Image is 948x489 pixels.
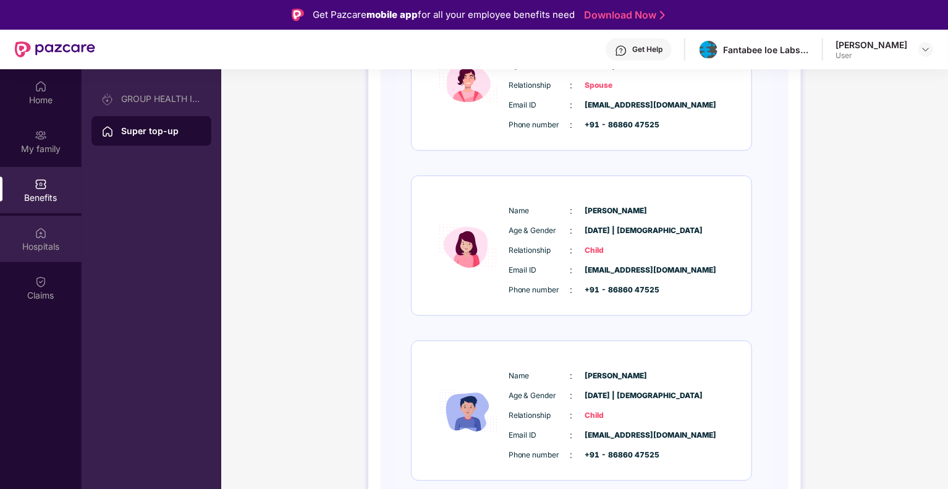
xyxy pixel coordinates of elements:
[101,93,114,106] img: svg+xml;base64,PHN2ZyB3aWR0aD0iMjAiIGhlaWdodD0iMjAiIHZpZXdCb3g9IjAgMCAyMCAyMCIgZmlsbD0ibm9uZSIgeG...
[509,370,570,382] span: Name
[585,205,647,217] span: [PERSON_NAME]
[121,125,201,137] div: Super top-up
[570,79,573,92] span: :
[570,263,573,277] span: :
[509,80,570,91] span: Relationship
[585,390,647,402] span: [DATE] | [DEMOGRAPHIC_DATA]
[35,227,47,239] img: svg+xml;base64,PHN2ZyBpZD0iSG9zcGl0YWxzIiB4bWxucz0iaHR0cDovL3d3dy53My5vcmcvMjAwMC9zdmciIHdpZHRoPS...
[509,430,570,441] span: Email ID
[35,178,47,190] img: svg+xml;base64,PHN2ZyBpZD0iQmVuZWZpdHMiIHhtbG5zPSJodHRwOi8vd3d3LnczLm9yZy8yMDAwL3N2ZyIgd2lkdGg9Ij...
[585,430,647,441] span: [EMAIL_ADDRESS][DOMAIN_NAME]
[509,265,570,276] span: Email ID
[585,119,647,131] span: +91 - 86860 47525
[570,369,573,383] span: :
[570,389,573,402] span: :
[431,26,506,135] img: icon
[35,80,47,93] img: svg+xml;base64,PHN2ZyBpZD0iSG9tZSIgeG1sbnM9Imh0dHA6Ly93d3cudzMub3JnLzIwMDAvc3ZnIiB3aWR0aD0iMjAiIG...
[585,80,647,91] span: Spouse
[35,276,47,288] img: svg+xml;base64,PHN2ZyBpZD0iQ2xhaW0iIHhtbG5zPSJodHRwOi8vd3d3LnczLm9yZy8yMDAwL3N2ZyIgd2lkdGg9IjIwIi...
[570,409,573,422] span: :
[700,41,717,59] img: header-logo.png
[570,283,573,297] span: :
[615,45,627,57] img: svg+xml;base64,PHN2ZyBpZD0iSGVscC0zMngzMiIgeG1sbnM9Imh0dHA6Ly93d3cudzMub3JnLzIwMDAvc3ZnIiB3aWR0aD...
[570,118,573,132] span: :
[570,204,573,218] span: :
[585,284,647,296] span: +91 - 86860 47525
[35,129,47,142] img: svg+xml;base64,PHN2ZyB3aWR0aD0iMjAiIGhlaWdodD0iMjAiIHZpZXdCb3g9IjAgMCAyMCAyMCIgZmlsbD0ibm9uZSIgeG...
[292,9,304,21] img: Logo
[585,100,647,111] span: [EMAIL_ADDRESS][DOMAIN_NAME]
[585,370,647,382] span: [PERSON_NAME]
[660,9,665,22] img: Stroke
[836,51,907,61] div: User
[509,225,570,237] span: Age & Gender
[431,356,506,466] img: icon
[570,448,573,462] span: :
[366,9,418,20] strong: mobile app
[585,225,647,237] span: [DATE] | [DEMOGRAPHIC_DATA]
[584,9,661,22] a: Download Now
[509,245,570,257] span: Relationship
[632,45,662,54] div: Get Help
[101,125,114,138] img: svg+xml;base64,PHN2ZyBpZD0iSG9tZSIgeG1sbnM9Imh0dHA6Ly93d3cudzMub3JnLzIwMDAvc3ZnIiB3aWR0aD0iMjAiIG...
[509,284,570,296] span: Phone number
[585,245,647,257] span: Child
[509,390,570,402] span: Age & Gender
[570,244,573,257] span: :
[570,224,573,237] span: :
[570,98,573,112] span: :
[509,119,570,131] span: Phone number
[121,94,201,104] div: GROUP HEALTH INSURANCE
[723,44,810,56] div: Fantabee Ioe Labs Private Limited
[509,100,570,111] span: Email ID
[431,191,506,300] img: icon
[585,410,647,422] span: Child
[921,45,931,54] img: svg+xml;base64,PHN2ZyBpZD0iRHJvcGRvd24tMzJ4MzIiIHhtbG5zPSJodHRwOi8vd3d3LnczLm9yZy8yMDAwL3N2ZyIgd2...
[585,265,647,276] span: [EMAIL_ADDRESS][DOMAIN_NAME]
[585,449,647,461] span: +91 - 86860 47525
[509,205,570,217] span: Name
[570,428,573,442] span: :
[313,7,575,22] div: Get Pazcare for all your employee benefits need
[509,410,570,422] span: Relationship
[836,39,907,51] div: [PERSON_NAME]
[509,449,570,461] span: Phone number
[15,41,95,57] img: New Pazcare Logo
